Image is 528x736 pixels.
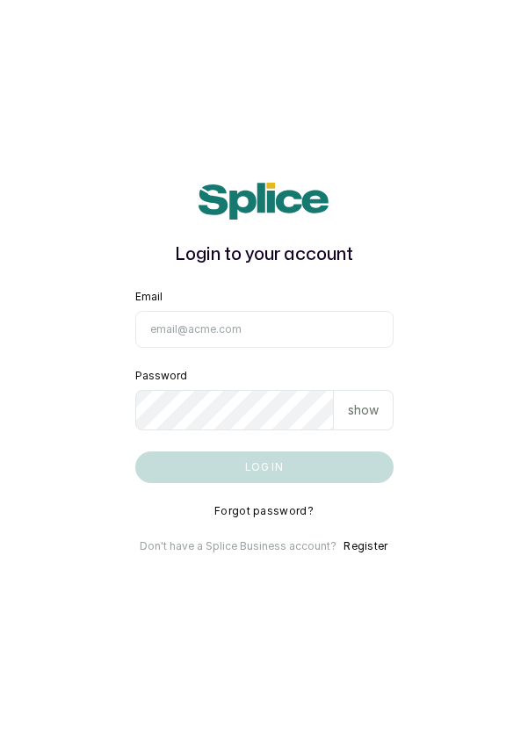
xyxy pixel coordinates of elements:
label: Password [135,369,187,383]
p: Don't have a Splice Business account? [140,539,336,553]
button: Log in [135,451,394,483]
button: Forgot password? [214,504,314,518]
p: show [348,401,379,419]
button: Register [344,539,387,553]
h1: Login to your account [135,241,394,269]
input: email@acme.com [135,311,394,348]
label: Email [135,290,163,304]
